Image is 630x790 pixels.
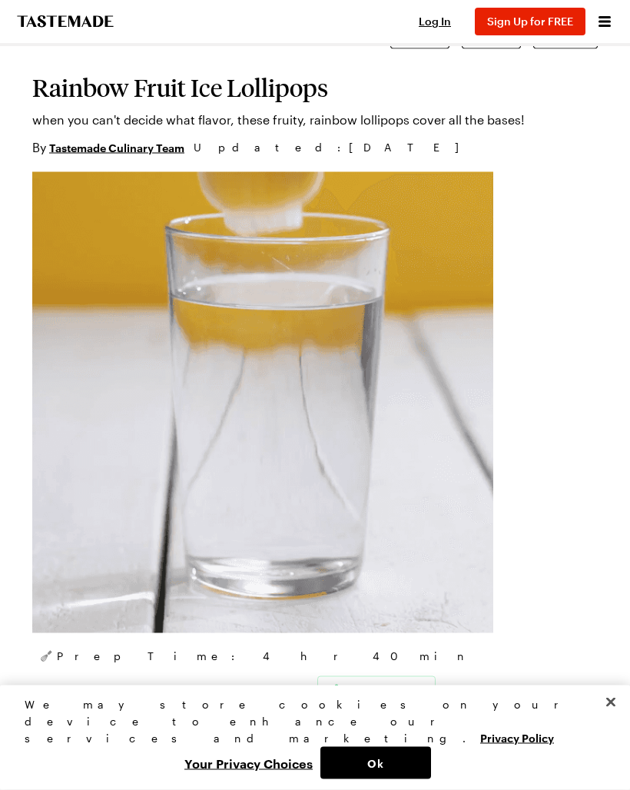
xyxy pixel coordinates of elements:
[480,730,554,745] a: More information about your privacy, opens in a new tab
[194,139,474,156] span: Updated : [DATE]
[32,74,598,101] h1: Rainbow Fruit Ice Lollipops
[57,683,263,699] span: Servings:
[25,696,592,779] div: Privacy
[594,685,628,719] button: Close
[57,649,469,664] span: Prep Time: 4 hr 40 min
[343,683,429,699] span: Easy
[25,696,592,747] div: We may store cookies on your device to enhance our services and marketing.
[404,14,466,29] button: Log In
[595,12,615,32] button: Open menu
[32,138,184,157] p: By
[15,15,115,28] a: To Tastemade Home Page
[49,139,184,156] a: Tastemade Culinary Team
[475,8,585,35] button: Sign Up for FREE
[32,111,598,129] p: when you can't decide what flavor, these fruity, rainbow lollipops cover all the bases!
[270,683,299,699] button: Scale
[250,683,263,698] span: 10
[487,15,573,28] span: Sign Up for FREE
[419,15,451,28] span: Log In
[320,747,431,779] button: Ok
[177,747,320,779] button: Your Privacy Choices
